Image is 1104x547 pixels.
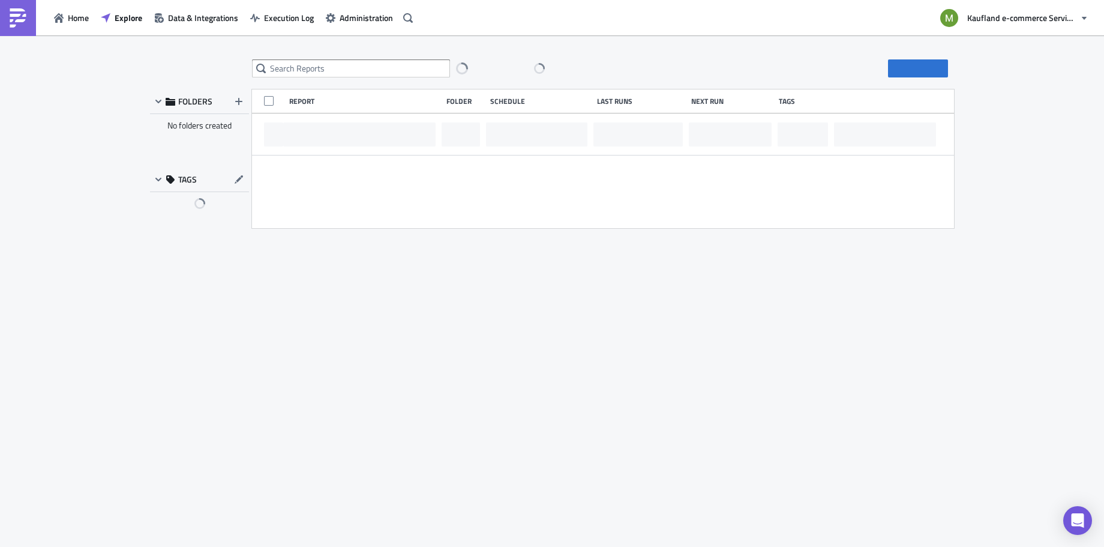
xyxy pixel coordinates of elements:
button: Data & Integrations [148,8,244,27]
div: No folders created [150,114,249,137]
span: TAGS [178,174,197,185]
img: Avatar [939,8,959,28]
button: Home [48,8,95,27]
input: Search Reports [252,59,450,77]
button: Execution Log [244,8,320,27]
span: Execution Log [264,11,314,24]
div: Last Runs [597,97,685,106]
div: Next Run [691,97,773,106]
span: FOLDERS [178,96,212,107]
div: Open Intercom Messenger [1063,506,1092,535]
span: Kaufland e-commerce Services GmbH & Co. KG [967,11,1075,24]
div: Report [289,97,440,106]
div: Folder [446,97,484,106]
button: Kaufland e-commerce Services GmbH & Co. KG [933,5,1095,31]
span: Home [68,11,89,24]
span: Administration [340,11,393,24]
button: Administration [320,8,399,27]
span: Data & Integrations [168,11,238,24]
img: PushMetrics [8,8,28,28]
button: Explore [95,8,148,27]
div: Schedule [490,97,591,106]
span: Explore [115,11,142,24]
div: Tags [779,97,829,106]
